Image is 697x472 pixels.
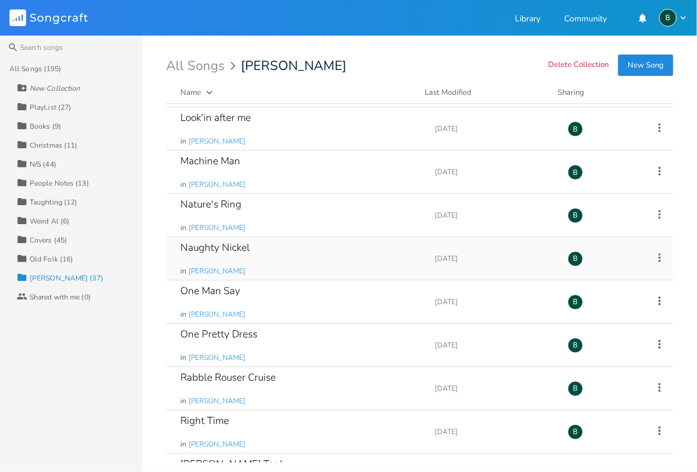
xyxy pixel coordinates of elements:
div: BruCe [568,165,583,180]
span: [PERSON_NAME] [189,310,246,320]
span: [PERSON_NAME] [241,59,346,72]
div: Taughting (12) [30,199,77,206]
div: Shared with me (0) [30,294,91,301]
div: Old Folk (16) [30,256,73,263]
div: Christmas (11) [30,142,77,149]
span: [PERSON_NAME] [189,266,246,276]
div: BruCe [568,338,583,353]
a: Library [515,15,540,25]
span: [PERSON_NAME] [189,353,246,363]
div: BruCe [568,295,583,310]
div: Weird Al (6) [30,218,69,225]
div: Nature's Ring [180,199,241,209]
div: New Collection [30,85,80,92]
span: in [180,310,186,320]
div: People Notes (13) [30,180,89,187]
button: Name [180,87,410,98]
div: Last Modified [425,87,472,98]
div: N/S (44) [30,161,56,168]
button: Delete Collection [548,60,609,71]
div: [PERSON_NAME] Tank [180,459,285,469]
div: BruCe [568,208,583,224]
div: Look'in after me [180,113,251,123]
div: All Songs (195) [9,65,62,72]
div: Sharing [558,87,629,98]
div: Name [180,87,201,98]
span: in [180,136,186,146]
div: Naughty Nickel [180,243,250,253]
span: in [180,439,186,449]
span: [PERSON_NAME] [189,180,246,190]
span: [PERSON_NAME] [189,136,246,146]
div: [PERSON_NAME] (37) [30,275,103,282]
div: BruCe [659,9,677,27]
div: [DATE] [435,255,553,262]
div: Covers (45) [30,237,67,244]
button: Last Modified [425,87,543,98]
div: BruCe [568,381,583,397]
span: [PERSON_NAME] [189,396,246,406]
div: [DATE] [435,428,553,435]
span: in [180,396,186,406]
span: [PERSON_NAME] [189,223,246,233]
div: BruCe [568,425,583,440]
button: B [659,9,688,27]
span: in [180,180,186,190]
div: Rabble Rouser Cruise [180,372,276,382]
span: in [180,223,186,233]
div: [DATE] [435,212,553,219]
div: [DATE] [435,125,553,132]
span: in [180,266,186,276]
div: [DATE] [435,342,553,349]
div: PlayList (27) [30,104,71,111]
div: BruCe [568,122,583,137]
button: New Song [618,55,673,76]
a: Community [564,15,607,25]
span: in [180,353,186,363]
div: [DATE] [435,168,553,176]
span: [PERSON_NAME] [189,439,246,449]
div: One Man Say [180,286,240,296]
div: Right Time [180,416,229,426]
div: [DATE] [435,298,553,305]
div: [DATE] [435,385,553,392]
div: All Songs [166,60,240,72]
div: Books (9) [30,123,61,130]
div: Machine Man [180,156,240,166]
div: One Pretty Dress [180,329,257,339]
div: BruCe [568,251,583,267]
